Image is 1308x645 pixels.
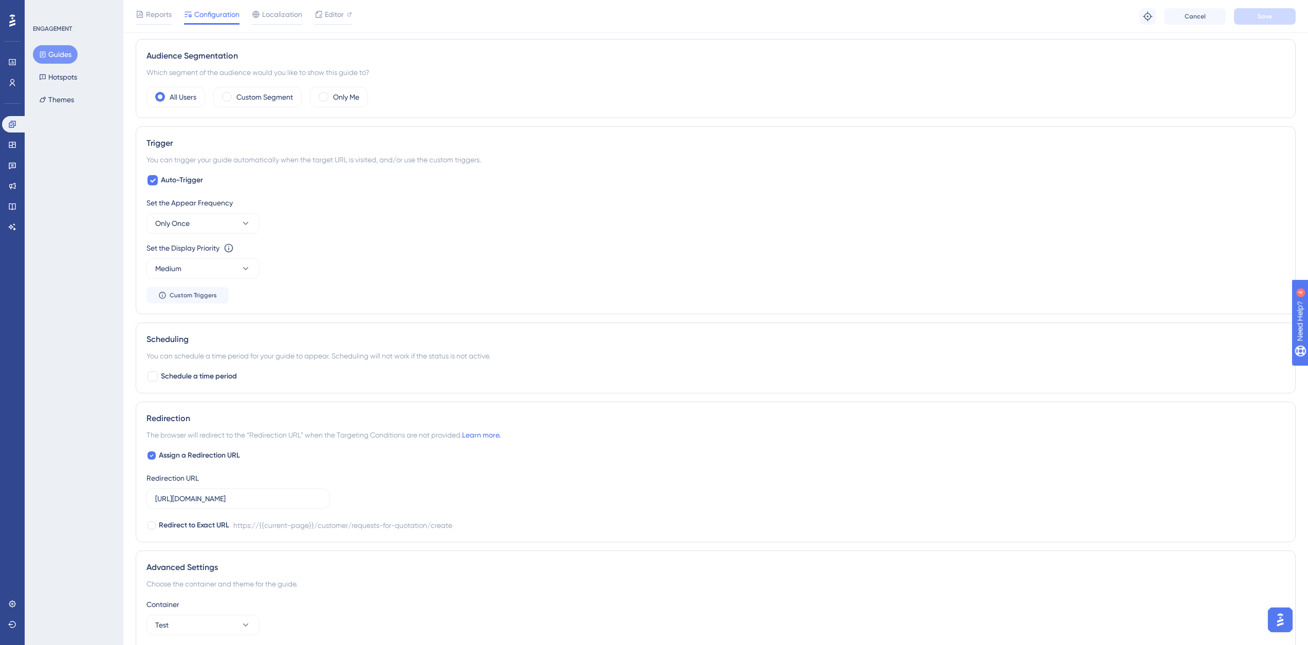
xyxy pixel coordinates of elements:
[146,197,1285,209] div: Set the Appear Frequency
[333,91,359,103] label: Only Me
[159,449,240,462] span: Assign a Redirection URL
[146,412,1285,425] div: Redirection
[146,287,229,303] button: Custom Triggers
[146,213,260,234] button: Only Once
[33,90,80,109] button: Themes
[161,370,237,383] span: Schedule a time period
[325,8,344,21] span: Editor
[194,8,240,21] span: Configuration
[146,615,260,635] button: Test
[146,472,199,484] div: Redirection URL
[146,8,172,21] span: Reports
[155,493,321,504] input: https://www.example.com/
[1185,12,1206,21] span: Cancel
[146,258,260,279] button: Medium
[155,217,190,230] span: Only Once
[146,598,1285,611] div: Container
[24,3,64,15] span: Need Help?
[1258,12,1272,21] span: Save
[146,66,1285,79] div: Which segment of the audience would you like to show this guide to?
[161,174,203,186] span: Auto-Trigger
[146,50,1285,62] div: Audience Segmentation
[159,519,229,532] span: Redirect to Exact URL
[155,619,169,631] span: Test
[146,154,1285,166] div: You can trigger your guide automatically when the target URL is visited, and/or use the custom tr...
[146,350,1285,362] div: You can schedule a time period for your guide to appear. Scheduling will not work if the status i...
[33,45,78,64] button: Guides
[33,68,83,86] button: Hotspots
[71,5,75,13] div: 4
[233,519,452,532] div: https://{{current-page}}/customer/requests-for-quotation/create
[1164,8,1226,25] button: Cancel
[146,429,501,441] span: The browser will redirect to the “Redirection URL” when the Targeting Conditions are not provided.
[170,291,217,299] span: Custom Triggers
[1265,604,1296,635] iframe: UserGuiding AI Assistant Launcher
[155,262,181,275] span: Medium
[462,431,501,439] a: Learn more.
[262,8,302,21] span: Localization
[146,242,219,254] div: Set the Display Priority
[170,91,196,103] label: All Users
[236,91,293,103] label: Custom Segment
[1234,8,1296,25] button: Save
[33,25,72,33] div: ENGAGEMENT
[146,333,1285,346] div: Scheduling
[146,561,1285,574] div: Advanced Settings
[146,578,1285,590] div: Choose the container and theme for the guide.
[146,137,1285,149] div: Trigger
